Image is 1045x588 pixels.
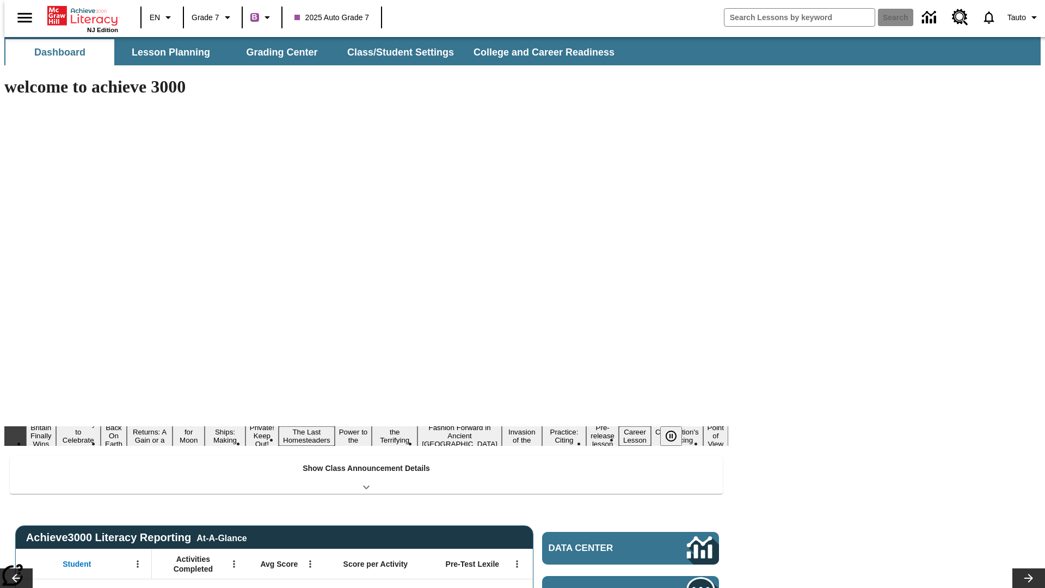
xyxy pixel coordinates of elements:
button: Class/Student Settings [339,39,463,65]
button: Open Menu [130,556,146,572]
button: Slide 8 The Last Homesteaders [279,426,335,446]
button: Open Menu [302,556,318,572]
span: Tauto [1007,12,1026,23]
button: Slide 16 The Constitution's Balancing Act [651,418,703,454]
button: Dashboard [5,39,114,65]
div: SubNavbar [4,37,1041,65]
button: Slide 7 Private! Keep Out! [245,422,279,450]
h1: welcome to achieve 3000 [4,77,728,97]
span: Grade 7 [192,12,219,23]
span: 2025 Auto Grade 7 [294,12,370,23]
p: Show Class Announcement Details [303,463,430,474]
button: Pause [660,426,682,446]
button: Open Menu [509,556,525,572]
button: Slide 1 Britain Finally Wins [26,422,56,450]
a: Notifications [975,3,1003,32]
a: Home [47,5,118,27]
button: Slide 14 Pre-release lesson [586,422,619,450]
div: Show Class Announcement Details [10,456,723,494]
button: Slide 13 Mixed Practice: Citing Evidence [542,418,587,454]
button: Slide 17 Point of View [703,422,728,450]
button: Open Menu [226,556,242,572]
button: Slide 2 Get Ready to Celebrate Juneteenth! [56,418,101,454]
button: Lesson carousel, Next [1012,568,1045,588]
span: Data Center [549,543,650,554]
button: Slide 3 Back On Earth [101,422,127,450]
button: Language: EN, Select a language [145,8,180,27]
button: Profile/Settings [1003,8,1045,27]
span: Avg Score [260,559,298,569]
div: Home [47,4,118,33]
span: Achieve3000 Literacy Reporting [26,531,247,544]
span: Activities Completed [157,554,229,574]
button: Slide 9 Solar Power to the People [335,418,372,454]
a: Data Center [542,532,719,565]
button: Open side menu [9,2,41,34]
input: search field [724,9,875,26]
span: Score per Activity [343,559,408,569]
span: B [252,10,257,24]
span: Student [63,559,91,569]
button: Slide 6 Cruise Ships: Making Waves [205,418,245,454]
button: College and Career Readiness [465,39,623,65]
button: Slide 4 Free Returns: A Gain or a Drain? [127,418,173,454]
div: SubNavbar [4,39,624,65]
button: Slide 5 Time for Moon Rules? [173,418,205,454]
span: NJ Edition [87,27,118,33]
button: Slide 12 The Invasion of the Free CD [502,418,542,454]
button: Boost Class color is purple. Change class color [246,8,278,27]
div: Pause [660,426,693,446]
button: Slide 10 Attack of the Terrifying Tomatoes [372,418,417,454]
a: Resource Center, Will open in new tab [945,3,975,32]
button: Slide 15 Career Lesson [619,426,651,446]
div: At-A-Glance [196,531,247,543]
span: Pre-Test Lexile [446,559,500,569]
a: Data Center [915,3,945,33]
button: Slide 11 Fashion Forward in Ancient Rome [417,422,502,450]
button: Grading Center [228,39,336,65]
button: Grade: Grade 7, Select a grade [187,8,238,27]
button: Lesson Planning [116,39,225,65]
span: EN [150,12,160,23]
